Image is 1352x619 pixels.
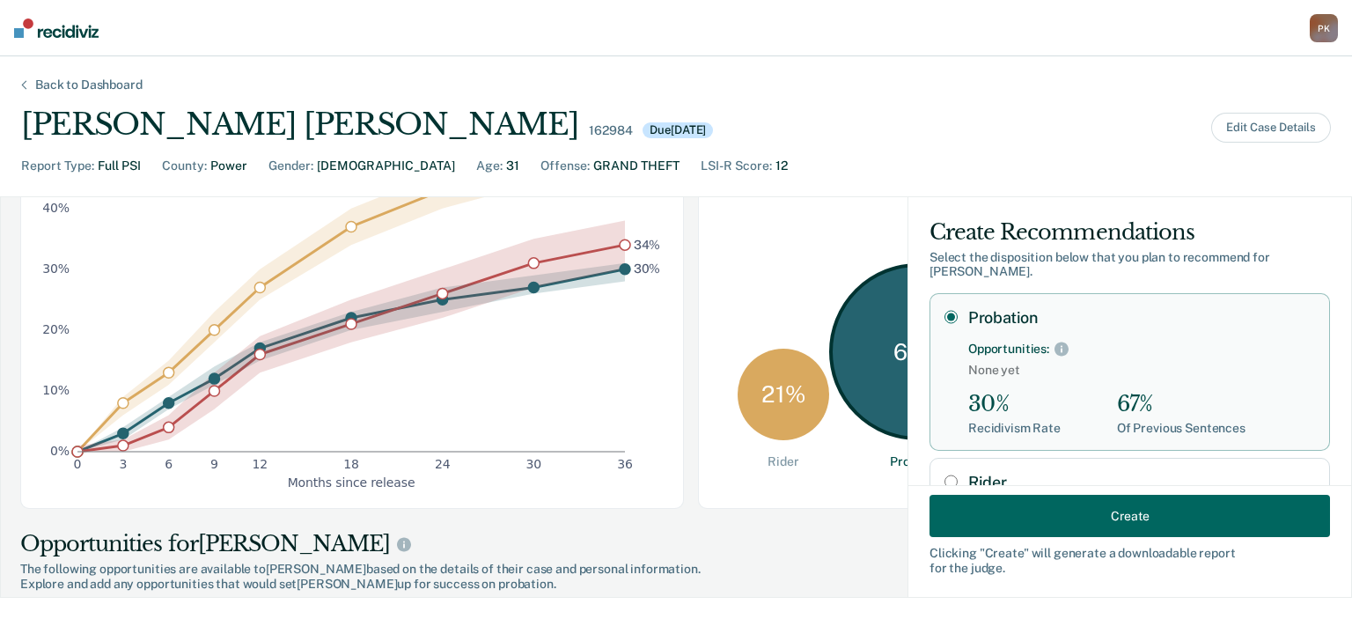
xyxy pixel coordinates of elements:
[20,562,888,577] span: The following opportunities are available to [PERSON_NAME] based on the details of their case and...
[634,237,661,251] text: 34%
[21,157,94,175] div: Report Type :
[42,322,70,336] text: 20%
[119,457,127,471] text: 3
[968,363,1315,378] span: None yet
[14,18,99,38] img: Recidiviz
[253,457,268,471] text: 12
[268,157,313,175] div: Gender :
[42,383,70,397] text: 10%
[968,342,1049,357] div: Opportunities:
[643,122,713,138] div: Due [DATE]
[74,457,82,471] text: 0
[288,475,415,490] g: x-axis label
[1211,113,1331,143] button: Edit Case Details
[50,444,70,458] text: 0%
[968,421,1061,436] div: Recidivism Rate
[165,457,173,471] text: 6
[162,157,207,175] div: County :
[768,454,798,469] div: Rider
[506,157,519,175] div: 31
[42,262,70,276] text: 30%
[74,457,633,471] g: x-axis tick label
[1310,14,1338,42] div: P K
[288,475,415,490] text: Months since release
[42,201,70,215] text: 40%
[435,457,451,471] text: 24
[42,140,70,458] g: y-axis tick label
[617,457,633,471] text: 36
[540,157,590,175] div: Offense :
[589,123,632,138] div: 162984
[343,457,359,471] text: 18
[929,495,1330,537] button: Create
[1117,392,1245,417] div: 67%
[890,454,946,469] div: Probation
[634,262,661,276] text: 30%
[210,457,218,471] text: 9
[968,392,1061,417] div: 30%
[98,157,141,175] div: Full PSI
[20,530,888,558] div: Opportunities for [PERSON_NAME]
[526,457,542,471] text: 30
[929,250,1330,280] div: Select the disposition below that you plan to recommend for [PERSON_NAME] .
[738,349,829,440] div: 21 %
[476,157,503,175] div: Age :
[210,157,247,175] div: Power
[20,577,888,592] span: Explore and add any opportunities that would set [PERSON_NAME] up for success on probation.
[317,157,455,175] div: [DEMOGRAPHIC_DATA]
[634,140,661,276] g: text
[929,218,1330,247] div: Create Recommendations
[968,473,1315,492] label: Rider
[968,308,1315,328] label: Probation
[14,77,164,92] div: Back to Dashboard
[701,157,772,175] div: LSI-R Score :
[929,546,1330,576] div: Clicking " Create " will generate a downloadable report for the judge.
[1117,421,1245,436] div: Of Previous Sentences
[1310,14,1338,42] button: PK
[829,263,1006,440] div: 67 %
[775,157,788,175] div: 12
[593,157,680,175] div: GRAND THEFT
[21,107,578,143] div: [PERSON_NAME] [PERSON_NAME]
